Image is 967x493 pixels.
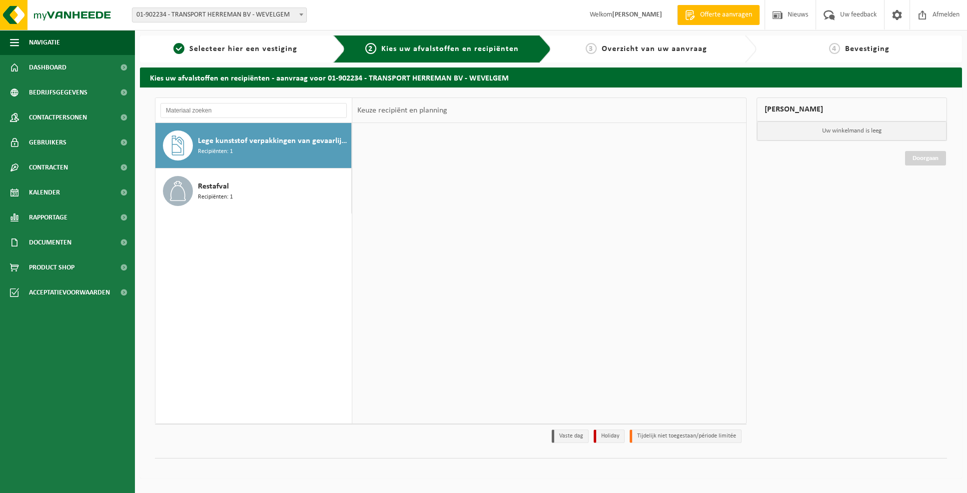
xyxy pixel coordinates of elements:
[155,168,352,213] button: Restafval Recipiënten: 1
[198,147,233,156] span: Recipiënten: 1
[173,43,184,54] span: 1
[29,105,87,130] span: Contactpersonen
[5,471,167,493] iframe: chat widget
[905,151,946,165] a: Doorgaan
[586,43,597,54] span: 3
[594,429,625,443] li: Holiday
[155,123,352,168] button: Lege kunststof verpakkingen van gevaarlijke stoffen Recipiënten: 1
[381,45,519,53] span: Kies uw afvalstoffen en recipiënten
[160,103,347,118] input: Materiaal zoeken
[189,45,297,53] span: Selecteer hier een vestiging
[145,43,325,55] a: 1Selecteer hier een vestiging
[29,155,68,180] span: Contracten
[29,55,66,80] span: Dashboard
[757,97,947,121] div: [PERSON_NAME]
[757,121,947,140] p: Uw winkelmand is leeg
[552,429,589,443] li: Vaste dag
[198,180,229,192] span: Restafval
[29,280,110,305] span: Acceptatievoorwaarden
[132,8,306,22] span: 01-902234 - TRANSPORT HERREMAN BV - WEVELGEM
[29,180,60,205] span: Kalender
[352,98,452,123] div: Keuze recipiënt en planning
[198,192,233,202] span: Recipiënten: 1
[612,11,662,18] strong: [PERSON_NAME]
[29,30,60,55] span: Navigatie
[132,7,307,22] span: 01-902234 - TRANSPORT HERREMAN BV - WEVELGEM
[698,10,755,20] span: Offerte aanvragen
[630,429,742,443] li: Tijdelijk niet toegestaan/période limitée
[29,80,87,105] span: Bedrijfsgegevens
[29,230,71,255] span: Documenten
[602,45,707,53] span: Overzicht van uw aanvraag
[677,5,760,25] a: Offerte aanvragen
[845,45,890,53] span: Bevestiging
[29,130,66,155] span: Gebruikers
[140,67,962,87] h2: Kies uw afvalstoffen en recipiënten - aanvraag voor 01-902234 - TRANSPORT HERREMAN BV - WEVELGEM
[29,255,74,280] span: Product Shop
[29,205,67,230] span: Rapportage
[365,43,376,54] span: 2
[829,43,840,54] span: 4
[198,135,349,147] span: Lege kunststof verpakkingen van gevaarlijke stoffen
